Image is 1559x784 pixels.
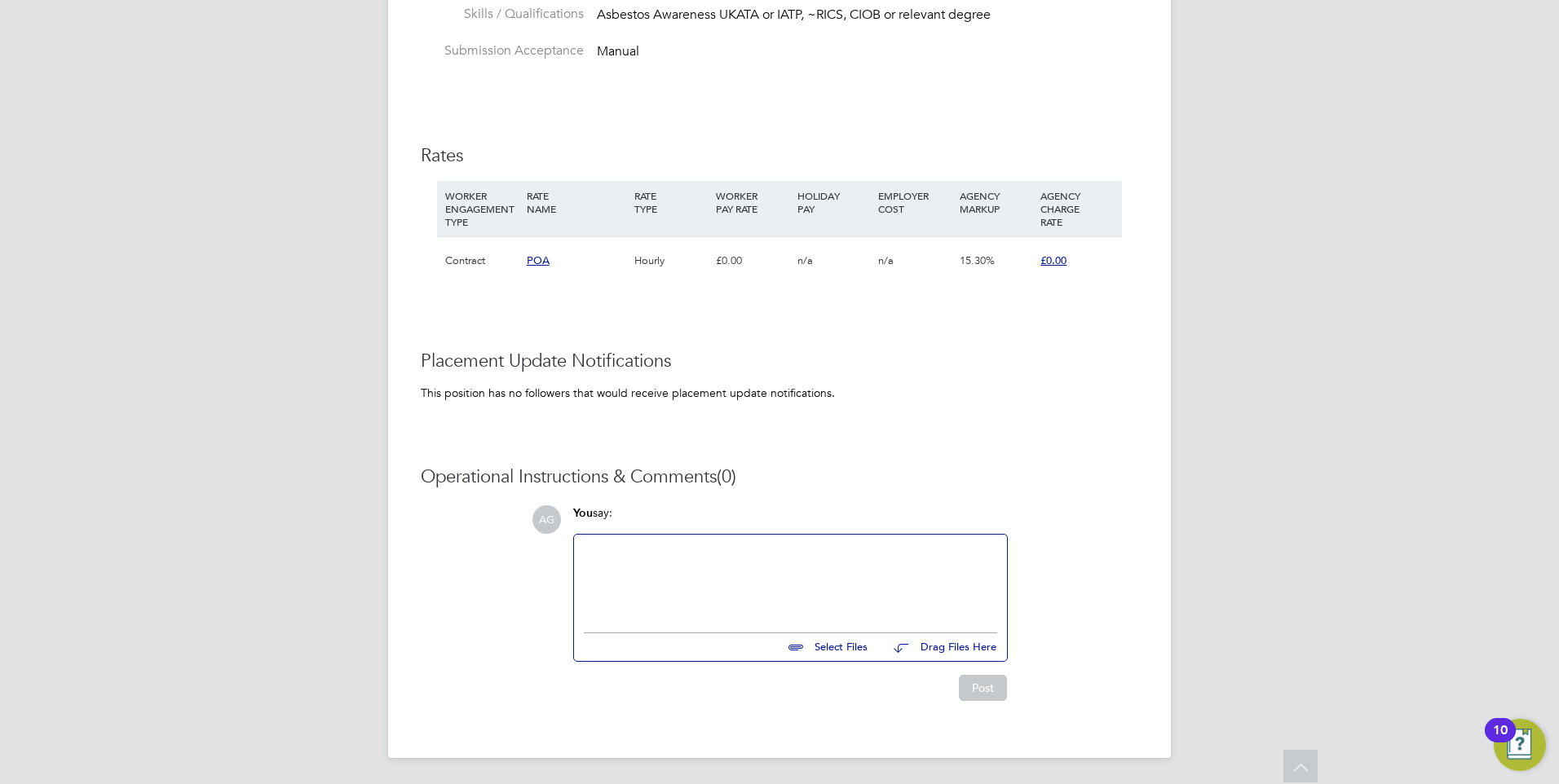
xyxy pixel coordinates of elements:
[1493,730,1508,751] div: 10
[421,385,1138,400] div: This position has no followers that would receive placement update notifications.
[421,42,584,59] label: Submission Acceptance
[421,350,1138,373] h3: Placement Update Notifications
[441,237,523,284] div: Contract
[959,675,1007,701] button: Post
[717,465,736,487] span: (0)
[1036,181,1118,236] div: AGENCY CHARGE RATE
[874,181,956,223] div: EMPLOYER COST
[712,237,793,284] div: £0.00
[1494,719,1546,771] button: Open Resource Center, 10 new notifications
[532,505,561,534] span: AG
[797,253,813,267] span: n/a
[956,181,1037,223] div: AGENCY MARKUP
[793,181,875,223] div: HOLIDAY PAY
[573,505,1008,534] div: say:
[441,181,523,236] div: WORKER ENGAGEMENT TYPE
[421,465,1138,489] h3: Operational Instructions & Comments
[630,237,712,284] div: Hourly
[597,7,991,24] span: Asbestos Awareness UKATA or IATP, ~RICS, CIOB or relevant degree
[597,43,639,59] span: Manual
[878,253,894,267] span: n/a
[1040,253,1067,267] span: £0.00
[960,253,995,267] span: 15.30%
[421,6,584,23] label: Skills / Qualifications
[712,181,793,223] div: WORKER PAY RATE
[573,506,593,520] span: You
[527,253,550,267] span: POA
[523,181,631,223] div: RATE NAME
[421,144,1138,168] h3: Rates
[630,181,712,223] div: RATE TYPE
[881,631,997,665] button: Drag Files Here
